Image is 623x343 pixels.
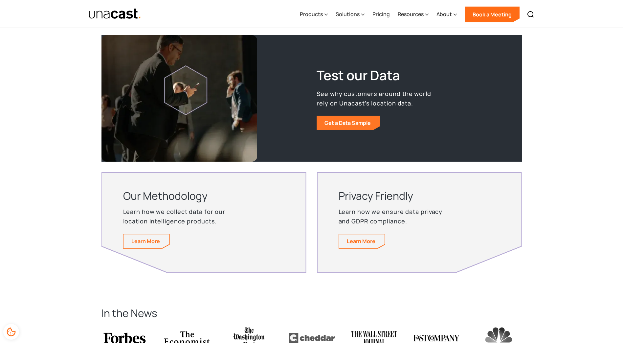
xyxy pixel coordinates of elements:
div: About [436,1,457,28]
div: Cookie Preferences [3,324,19,340]
div: Products [300,1,328,28]
h2: Test our Data [317,67,432,84]
a: Book a Meeting [465,7,520,22]
a: Pricing [372,1,390,28]
h3: Privacy Friendly [339,189,454,203]
p: Learn how we collect data for our location intelligence products. [123,207,238,226]
img: Unacast text logo [88,8,142,20]
h3: Our Methodology [123,189,238,203]
div: Products [300,10,323,18]
a: Learn more about our methodology [123,234,169,248]
a: Learn more about our privacy [339,234,385,248]
div: Resources [398,10,424,18]
img: Search icon [527,11,535,18]
a: Get a Data Sample [317,116,380,130]
img: Crowd of people using devices [101,35,257,162]
a: home [88,8,142,20]
p: See why customers around the world rely on Unacast’s location data. [317,89,432,108]
h2: In the News [101,306,522,320]
div: Solutions [336,1,365,28]
p: Learn how we ensure data privacy and GDPR compliance. [339,207,454,226]
div: Resources [398,1,429,28]
div: About [436,10,452,18]
div: Solutions [336,10,360,18]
